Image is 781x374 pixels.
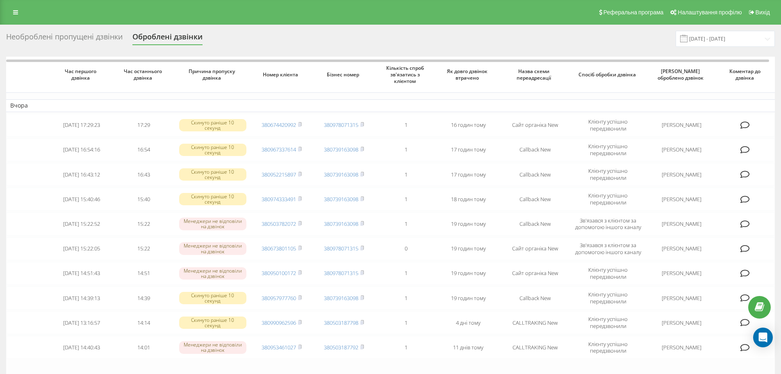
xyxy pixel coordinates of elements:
span: Зв'язався з клієнтом за допомогою іншого каналу [575,217,641,231]
a: 380978071315 [324,269,358,277]
td: 11 днів тому [437,336,499,359]
a: 380674420992 [262,121,296,128]
td: 1 [375,138,437,161]
td: 18 годин тому [437,188,499,211]
td: 19 годин тому [437,287,499,310]
span: Вихід [756,9,770,16]
a: 380953461027 [262,344,296,351]
td: 14:51 [113,262,175,285]
span: Час першого дзвінка [57,68,106,81]
td: [PERSON_NAME] [646,163,717,186]
span: Зв'язався з клієнтом за допомогою іншого каналу [575,241,641,256]
a: 380503187798 [324,319,358,326]
div: Скинуто раніше 10 секунд [179,292,246,304]
span: Номер клієнта [257,71,306,78]
td: [DATE] 14:39:13 [50,287,113,310]
td: Callback New [499,287,570,310]
span: Налаштування профілю [678,9,742,16]
td: [DATE] 15:40:46 [50,188,113,211]
td: 17 годин тому [437,138,499,161]
td: [PERSON_NAME] [646,287,717,310]
td: 16:54 [113,138,175,161]
td: Сайт органіка New [499,237,570,260]
td: 1 [375,114,437,137]
td: 4 дні тому [437,311,499,334]
td: Callback New [499,188,570,211]
span: Бізнес номер [319,71,368,78]
td: 14:01 [113,336,175,359]
td: Клієнту успішно передзвонили [570,262,646,285]
td: 1 [375,188,437,211]
td: [PERSON_NAME] [646,336,717,359]
td: Клієнту успішно передзвонили [570,287,646,310]
td: [PERSON_NAME] [646,311,717,334]
td: 15:22 [113,212,175,235]
td: 15:22 [113,237,175,260]
a: 380967337614 [262,146,296,153]
td: 1 [375,262,437,285]
div: Скинуто раніше 10 секунд [179,168,246,181]
td: 19 годин тому [437,262,499,285]
td: [DATE] 15:22:52 [50,212,113,235]
div: Менеджери не відповіли на дзвінок [179,242,246,255]
span: Реферальна програма [603,9,664,16]
td: 1 [375,336,437,359]
td: [DATE] 14:51:43 [50,262,113,285]
a: 380739163098 [324,195,358,203]
td: [DATE] 14:40:43 [50,336,113,359]
td: 15:40 [113,188,175,211]
td: Вчора [6,99,775,112]
div: Менеджери не відповіли на дзвінок [179,218,246,230]
td: [DATE] 16:43:12 [50,163,113,186]
a: 380952215897 [262,171,296,178]
td: [PERSON_NAME] [646,212,717,235]
td: Сайт органіка New [499,114,570,137]
td: CALLTRAKING New [499,311,570,334]
span: Час останнього дзвінка [120,68,168,81]
td: [PERSON_NAME] [646,237,717,260]
td: Клієнту успішно передзвонили [570,114,646,137]
td: 1 [375,311,437,334]
div: Скинуто раніше 10 секунд [179,193,246,205]
div: Open Intercom Messenger [753,328,773,347]
td: 17:29 [113,114,175,137]
a: 380957977760 [262,294,296,302]
div: Скинуто раніше 10 секунд [179,119,246,131]
a: 380739163098 [324,294,358,302]
a: 380950100172 [262,269,296,277]
div: Скинуто раніше 10 секунд [179,317,246,329]
span: Спосіб обробки дзвінка [578,71,639,78]
a: 380978071315 [324,245,358,252]
td: [DATE] 15:22:05 [50,237,113,260]
td: [DATE] 17:29:23 [50,114,113,137]
a: 380974333491 [262,195,296,203]
td: Callback New [499,138,570,161]
td: [DATE] 13:16:57 [50,311,113,334]
td: 14:39 [113,287,175,310]
td: Callback New [499,212,570,235]
td: Клієнту успішно передзвонили [570,336,646,359]
span: Назва схеми переадресації [507,68,563,81]
td: Клієнту успішно передзвонили [570,188,646,211]
td: 1 [375,212,437,235]
td: 16:43 [113,163,175,186]
a: 380739163098 [324,171,358,178]
div: Менеджери не відповіли на дзвінок [179,267,246,280]
td: CALLTRAKING New [499,336,570,359]
a: 380739163098 [324,146,358,153]
div: Менеджери не відповіли на дзвінок [179,341,246,353]
td: Клієнту успішно передзвонили [570,138,646,161]
span: Причина пропуску дзвінка [182,68,243,81]
td: Клієнту успішно передзвонили [570,311,646,334]
td: 0 [375,237,437,260]
td: 19 годин тому [437,212,499,235]
td: 1 [375,287,437,310]
td: Сайт органіка New [499,262,570,285]
span: [PERSON_NAME] оброблено дзвінок [653,68,710,81]
td: 19 годин тому [437,237,499,260]
td: [PERSON_NAME] [646,114,717,137]
td: [PERSON_NAME] [646,262,717,285]
span: Як довго дзвінок втрачено [444,68,493,81]
a: 380503187792 [324,344,358,351]
td: Клієнту успішно передзвонили [570,163,646,186]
